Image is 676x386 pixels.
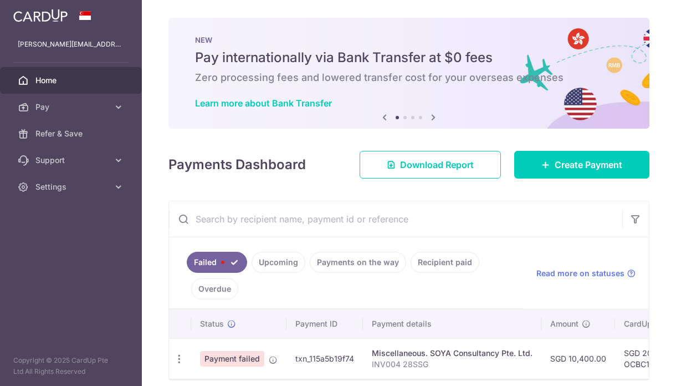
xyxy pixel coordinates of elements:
td: SGD 10,400.00 [541,338,615,379]
span: Refer & Save [35,128,109,139]
a: Create Payment [514,151,649,179]
a: Learn more about Bank Transfer [195,98,332,109]
a: Read more on statuses [536,268,636,279]
p: NEW [195,35,623,44]
a: Overdue [191,278,238,299]
a: Recipient paid [411,252,479,273]
td: txn_115a5b19f74 [286,338,363,379]
img: Bank transfer banner [168,18,649,129]
p: [PERSON_NAME][EMAIL_ADDRESS][DOMAIN_NAME] [18,39,124,50]
input: Search by recipient name, payment id or reference [169,201,622,237]
span: CardUp fee [624,318,666,329]
span: Read more on statuses [536,268,624,279]
th: Payment details [363,309,541,338]
a: Failed [187,252,247,273]
a: Download Report [360,151,501,179]
span: Home [35,75,109,86]
span: Settings [35,181,109,192]
h4: Payments Dashboard [168,155,306,175]
span: Amount [550,318,578,329]
span: Support [35,155,109,166]
a: Upcoming [252,252,305,273]
img: CardUp [13,9,68,22]
p: INV004 28SSG [372,359,532,370]
a: Payments on the way [310,252,406,273]
div: Miscellaneous. SOYA Consultancy Pte. Ltd. [372,348,532,359]
span: Status [200,318,224,329]
h5: Pay internationally via Bank Transfer at $0 fees [195,49,623,67]
span: Create Payment [555,158,622,171]
th: Payment ID [286,309,363,338]
span: Pay [35,101,109,113]
span: Payment failed [200,351,264,367]
h6: Zero processing fees and lowered transfer cost for your overseas expenses [195,71,623,84]
span: Download Report [400,158,474,171]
